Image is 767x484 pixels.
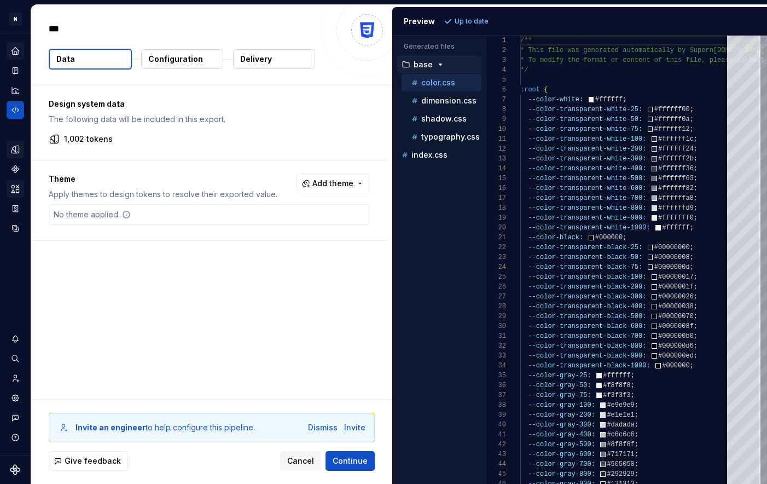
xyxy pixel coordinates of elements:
[694,293,698,301] span: ;
[486,105,506,114] div: 8
[607,431,634,439] span: #c6c6c6
[455,17,489,26] p: Up to date
[7,180,24,198] a: Assets
[631,391,635,399] span: ;
[658,185,694,192] span: #ffffff82
[528,273,646,281] span: --color-transparent-black-100:
[402,131,481,143] button: typography.css
[528,362,650,370] span: --color-transparent-black-1000:
[690,263,694,271] span: ;
[528,431,595,439] span: --color-gray-400:
[333,456,368,466] span: Continue
[607,451,634,458] span: #717171
[635,451,638,458] span: ;
[658,145,694,153] span: #ffffff24
[7,141,24,158] a: Design tokens
[308,422,338,433] button: Dismiss
[635,431,638,439] span: ;
[486,243,506,252] div: 22
[49,174,277,185] p: Theme
[595,96,623,103] span: #ffffff
[486,459,506,469] div: 44
[7,101,24,119] a: Code automation
[486,400,506,410] div: 38
[658,194,694,202] span: #ffffffa8
[486,164,506,174] div: 14
[397,149,481,161] button: index.css
[607,421,634,429] span: #dadada
[486,450,506,459] div: 43
[694,135,698,143] span: ;
[528,303,646,310] span: --color-transparent-black-400:
[421,114,467,123] p: shadow.css
[607,411,634,419] span: #e1e1e1
[595,234,623,241] span: #000000
[7,409,24,427] div: Contact support
[486,203,506,213] div: 18
[658,204,694,212] span: #ffffffd9
[635,441,638,448] span: ;
[528,145,646,153] span: --color-transparent-white-200:
[486,45,506,55] div: 2
[7,200,24,217] div: Storybook stories
[631,382,635,389] span: ;
[658,155,694,163] span: #ffffff2b
[49,451,128,471] button: Give feedback
[528,263,642,271] span: --color-transparent-black-75:
[528,194,646,202] span: --color-transparent-white-700:
[486,36,506,45] div: 1
[7,160,24,178] a: Components
[49,49,132,70] button: Data
[528,234,583,241] span: --color-black:
[7,62,24,79] a: Documentation
[694,185,698,192] span: ;
[7,389,24,407] div: Settings
[287,456,314,466] span: Cancel
[528,96,583,103] span: --color-white:
[486,55,506,65] div: 3
[690,362,694,370] span: ;
[528,204,646,212] span: --color-transparent-white-800:
[528,185,646,192] span: --color-transparent-white-600:
[486,371,506,381] div: 35
[344,422,365,433] button: Invite
[486,252,506,262] div: 23
[694,303,698,310] span: ;
[528,293,646,301] span: --color-transparent-black-300:
[694,145,698,153] span: ;
[654,116,690,123] span: #ffffff0a
[486,341,506,351] div: 32
[49,99,369,110] p: Design system data
[658,273,694,281] span: #00000017
[9,13,22,26] div: N
[528,283,646,291] span: --color-transparent-black-200:
[528,391,591,399] span: --color-gray-75:
[623,96,626,103] span: ;
[402,95,481,107] button: dimension.css
[7,350,24,367] div: Search ⌘K
[7,220,24,237] div: Data sources
[486,85,506,95] div: 6
[65,456,121,466] span: Give feedback
[690,106,694,113] span: ;
[635,470,638,478] span: ;
[528,165,646,172] span: --color-transparent-white-400:
[414,60,433,69] p: base
[486,420,506,430] div: 40
[486,154,506,164] div: 13
[528,214,646,222] span: --color-transparent-white-900:
[544,86,548,94] span: {
[694,283,698,291] span: ;
[658,283,694,291] span: #0000001f
[486,440,506,450] div: 42
[10,464,21,475] svg: Supernova Logo
[397,59,481,71] button: base
[528,106,642,113] span: --color-transparent-white-25:
[658,342,694,350] span: #000000d6
[486,134,506,144] div: 11
[421,78,455,87] p: color.css
[694,352,698,360] span: ;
